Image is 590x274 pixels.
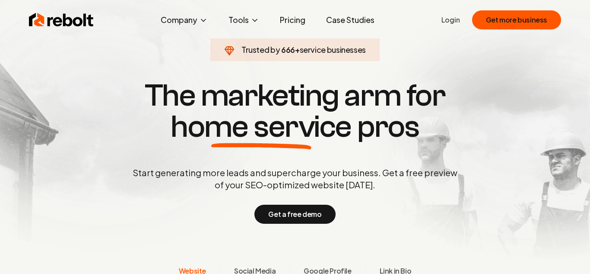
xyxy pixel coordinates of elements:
[441,15,460,25] a: Login
[154,11,215,29] button: Company
[295,45,300,55] span: +
[241,45,280,55] span: Trusted by
[171,111,352,142] span: home service
[222,11,266,29] button: Tools
[254,205,335,224] button: Get a free demo
[319,11,381,29] a: Case Studies
[88,80,502,142] h1: The marketing arm for pros
[273,11,312,29] a: Pricing
[300,45,366,55] span: service businesses
[131,167,459,191] p: Start generating more leads and supercharge your business. Get a free preview of your SEO-optimiz...
[29,11,94,29] img: Rebolt Logo
[281,44,295,56] span: 666
[472,10,561,29] button: Get more business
